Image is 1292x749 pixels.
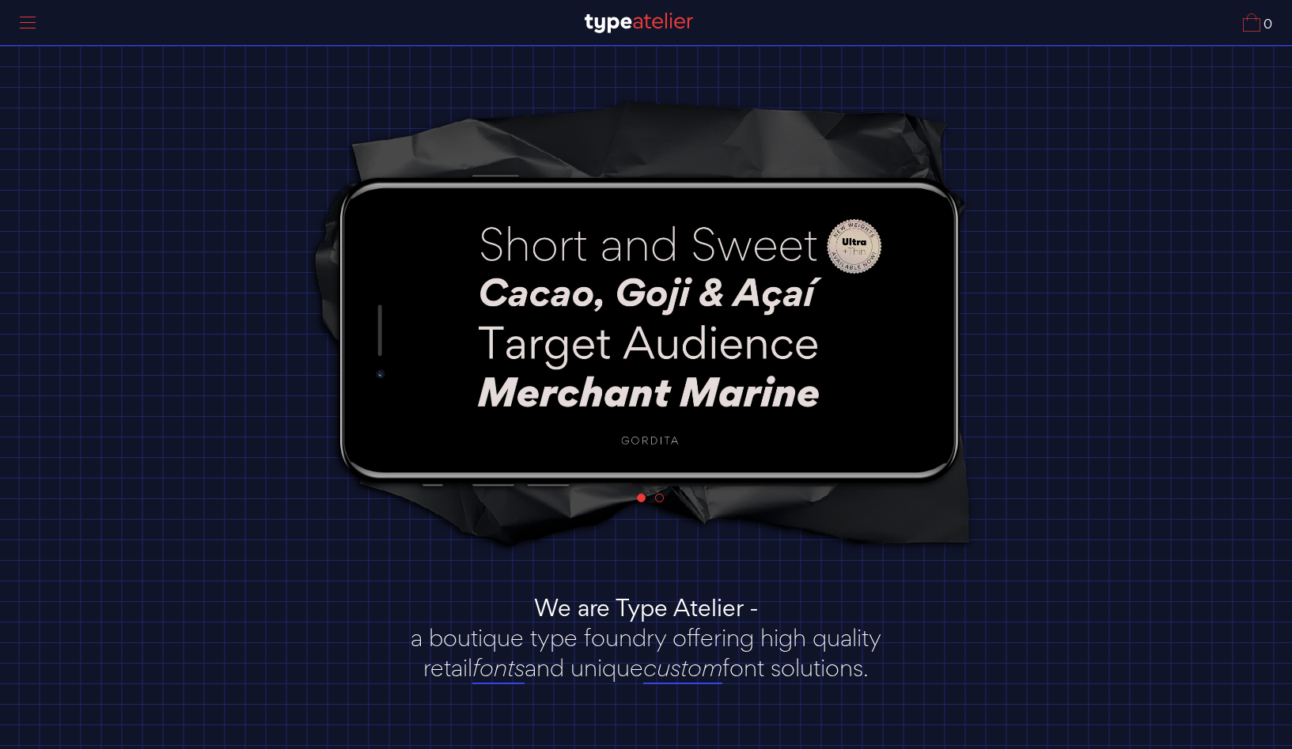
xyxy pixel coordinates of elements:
[534,592,759,623] strong: We are Type Atelier -
[637,494,646,502] a: 1
[1243,13,1260,32] img: Cart_Icon.svg
[1243,13,1272,32] a: 0
[655,494,664,502] a: 2
[416,198,884,460] img: Gordita
[585,13,693,33] img: TA_Logo.svg
[472,653,525,684] a: fonts
[1260,18,1272,32] span: 0
[389,622,904,683] p: a boutique type foundry offering high quality retail and unique font solutions.
[643,653,722,684] a: custom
